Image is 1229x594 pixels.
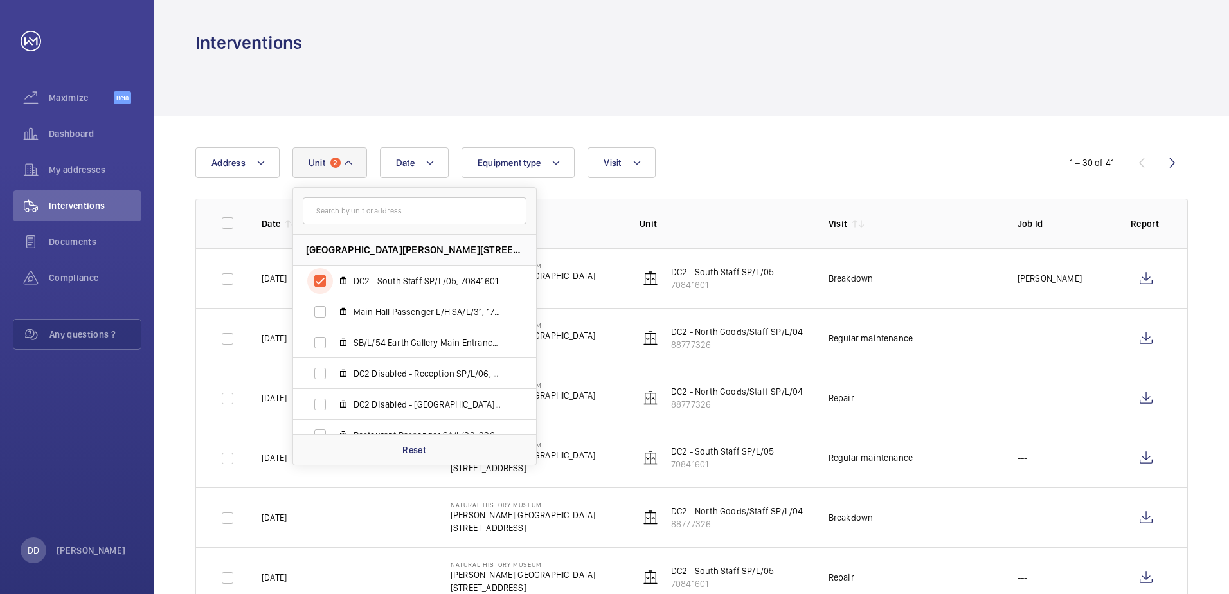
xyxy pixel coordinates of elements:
[195,147,280,178] button: Address
[829,392,854,404] div: Repair
[309,157,325,168] span: Unit
[643,450,658,465] img: elevator.svg
[262,217,280,230] p: Date
[1018,272,1082,285] p: [PERSON_NAME]
[829,511,874,524] div: Breakdown
[829,571,854,584] div: Repair
[671,325,803,338] p: DC2 - North Goods/Staff SP/L/04
[262,392,287,404] p: [DATE]
[28,544,39,557] p: DD
[49,91,114,104] span: Maximize
[330,157,341,168] span: 2
[262,571,287,584] p: [DATE]
[643,570,658,585] img: elevator.svg
[262,332,287,345] p: [DATE]
[49,163,141,176] span: My addresses
[643,510,658,525] img: elevator.svg
[49,235,141,248] span: Documents
[396,157,415,168] span: Date
[643,271,658,286] img: elevator.svg
[49,199,141,212] span: Interventions
[354,274,503,287] span: DC2 - South Staff SP/L/05, 70841601
[671,564,775,577] p: DC2 - South Staff SP/L/05
[354,305,503,318] span: Main Hall Passenger L/H SA/L/31, 17115168
[643,330,658,346] img: elevator.svg
[671,505,803,517] p: DC2 - North Goods/Staff SP/L/04
[640,217,808,230] p: Unit
[604,157,621,168] span: Visit
[451,501,595,509] p: Natural History Museum
[588,147,655,178] button: Visit
[1070,156,1114,169] div: 1 – 30 of 41
[829,272,874,285] div: Breakdown
[1018,571,1028,584] p: ---
[671,338,803,351] p: 88777326
[262,451,287,464] p: [DATE]
[354,398,503,411] span: DC2 Disabled - [GEOGRAPHIC_DATA] SP/L/03, 36021063
[49,127,141,140] span: Dashboard
[262,272,287,285] p: [DATE]
[49,271,141,284] span: Compliance
[380,147,449,178] button: Date
[1018,332,1028,345] p: ---
[57,544,126,557] p: [PERSON_NAME]
[829,332,913,345] div: Regular maintenance
[1018,217,1110,230] p: Job Id
[262,511,287,524] p: [DATE]
[451,521,595,534] p: [STREET_ADDRESS]
[1131,217,1162,230] p: Report
[643,390,658,406] img: elevator.svg
[49,328,141,341] span: Any questions ?
[306,243,523,256] span: [GEOGRAPHIC_DATA][PERSON_NAME][STREET_ADDRESS]
[354,367,503,380] span: DC2 Disabled - Reception SP/L/06, 55243687
[671,278,775,291] p: 70841601
[451,568,595,581] p: [PERSON_NAME][GEOGRAPHIC_DATA]
[354,336,503,349] span: SB/L/54 Earth Gallery Main Entrance Disabled SB/L/54, 56421022
[195,31,302,55] h1: Interventions
[671,265,775,278] p: DC2 - South Staff SP/L/05
[671,577,775,590] p: 70841601
[1018,451,1028,464] p: ---
[354,429,503,442] span: Restaurant Passenger SA/L/33, 22685550
[451,462,595,474] p: [STREET_ADDRESS]
[671,517,803,530] p: 88777326
[451,561,595,568] p: Natural History Museum
[451,509,595,521] p: [PERSON_NAME][GEOGRAPHIC_DATA]
[402,444,426,456] p: Reset
[829,217,848,230] p: Visit
[478,157,541,168] span: Equipment type
[671,445,775,458] p: DC2 - South Staff SP/L/05
[211,157,246,168] span: Address
[671,458,775,471] p: 70841601
[671,385,803,398] p: DC2 - North Goods/Staff SP/L/04
[1018,392,1028,404] p: ---
[292,147,367,178] button: Unit2
[671,398,803,411] p: 88777326
[451,581,595,594] p: [STREET_ADDRESS]
[114,91,131,104] span: Beta
[462,147,575,178] button: Equipment type
[303,197,526,224] input: Search by unit or address
[829,451,913,464] div: Regular maintenance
